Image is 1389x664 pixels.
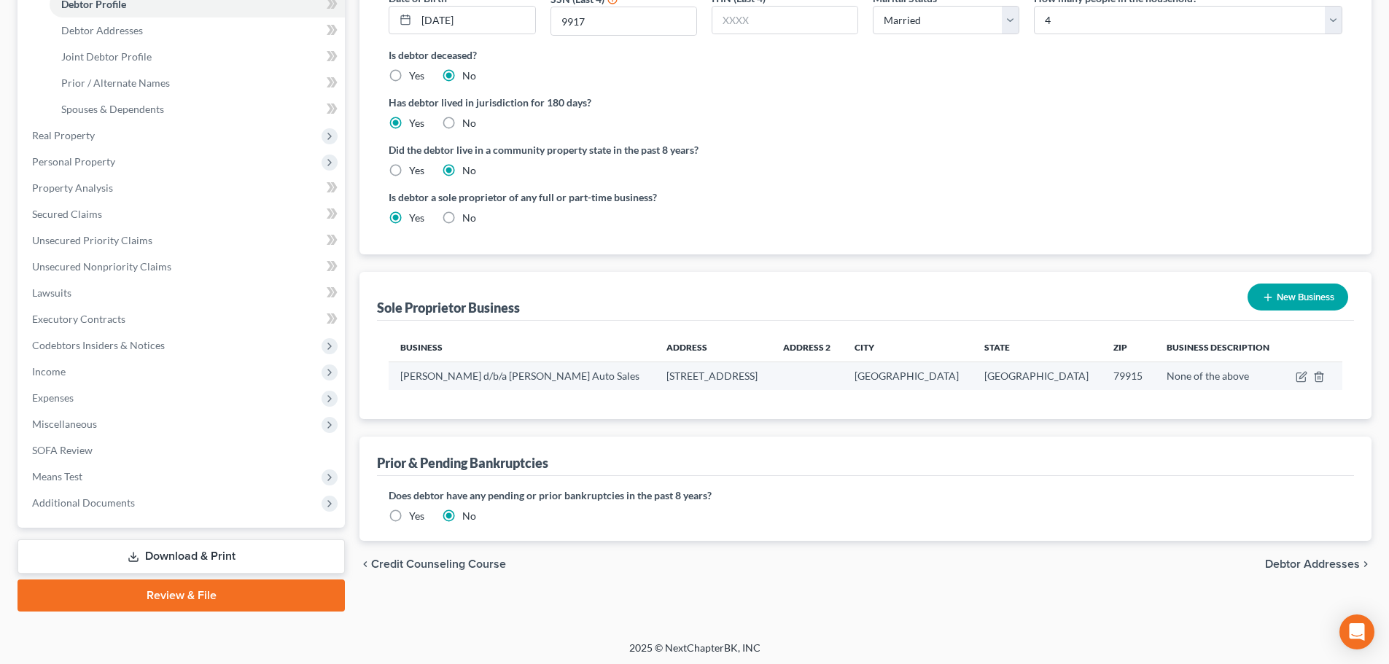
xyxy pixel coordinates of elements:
span: Property Analysis [32,181,113,194]
a: Unsecured Priority Claims [20,227,345,254]
th: Business [389,332,655,362]
label: Did the debtor live in a community property state in the past 8 years? [389,142,1342,157]
td: [GEOGRAPHIC_DATA] [843,362,973,390]
td: 79915 [1102,362,1155,390]
label: No [462,163,476,178]
span: Debtor Addresses [61,24,143,36]
span: Lawsuits [32,286,71,299]
label: No [462,211,476,225]
input: MM/DD/YYYY [416,7,534,34]
span: Income [32,365,66,378]
span: Unsecured Nonpriority Claims [32,260,171,273]
span: Spouses & Dependents [61,103,164,115]
span: Expenses [32,391,74,404]
th: State [973,332,1102,362]
label: Does debtor have any pending or prior bankruptcies in the past 8 years? [389,488,1342,503]
label: Has debtor lived in jurisdiction for 180 days? [389,95,1342,110]
button: chevron_left Credit Counseling Course [359,558,506,570]
a: Prior / Alternate Names [50,70,345,96]
span: Debtor Addresses [1265,558,1360,570]
label: No [462,509,476,523]
span: SOFA Review [32,444,93,456]
th: Address 2 [771,332,843,362]
span: Personal Property [32,155,115,168]
a: Executory Contracts [20,306,345,332]
label: Yes [409,163,424,178]
span: Codebtors Insiders & Notices [32,339,165,351]
td: [PERSON_NAME] d/b/a [PERSON_NAME] Auto Sales [389,362,655,390]
a: Review & File [17,579,345,612]
th: Address [655,332,771,362]
div: Open Intercom Messenger [1339,614,1374,649]
input: XXXX [551,7,696,35]
span: Prior / Alternate Names [61,77,170,89]
span: Real Property [32,129,95,141]
td: [GEOGRAPHIC_DATA] [973,362,1102,390]
a: Lawsuits [20,280,345,306]
a: Property Analysis [20,175,345,201]
label: Yes [409,509,424,523]
label: Yes [409,116,424,130]
a: Debtor Addresses [50,17,345,44]
label: Is debtor deceased? [389,47,1342,63]
a: Joint Debtor Profile [50,44,345,70]
label: Yes [409,211,424,225]
span: Additional Documents [32,496,135,509]
div: Prior & Pending Bankruptcies [377,454,548,472]
span: Means Test [32,470,82,483]
th: City [843,332,973,362]
th: Zip [1102,332,1155,362]
span: Joint Debtor Profile [61,50,152,63]
div: Sole Proprietor Business [377,299,520,316]
span: Secured Claims [32,208,102,220]
th: Business Description [1155,332,1283,362]
label: Is debtor a sole proprietor of any full or part-time business? [389,190,858,205]
span: Executory Contracts [32,313,125,325]
label: No [462,116,476,130]
td: None of the above [1155,362,1283,390]
label: Yes [409,69,424,83]
a: Download & Print [17,539,345,574]
span: Unsecured Priority Claims [32,234,152,246]
a: Secured Claims [20,201,345,227]
span: Credit Counseling Course [371,558,506,570]
input: XXXX [712,7,857,34]
i: chevron_left [359,558,371,570]
label: No [462,69,476,83]
a: Spouses & Dependents [50,96,345,122]
span: Miscellaneous [32,418,97,430]
td: [STREET_ADDRESS] [655,362,771,390]
i: chevron_right [1360,558,1372,570]
button: New Business [1248,284,1348,310]
button: Debtor Addresses chevron_right [1265,558,1372,570]
a: SOFA Review [20,437,345,464]
a: Unsecured Nonpriority Claims [20,254,345,280]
